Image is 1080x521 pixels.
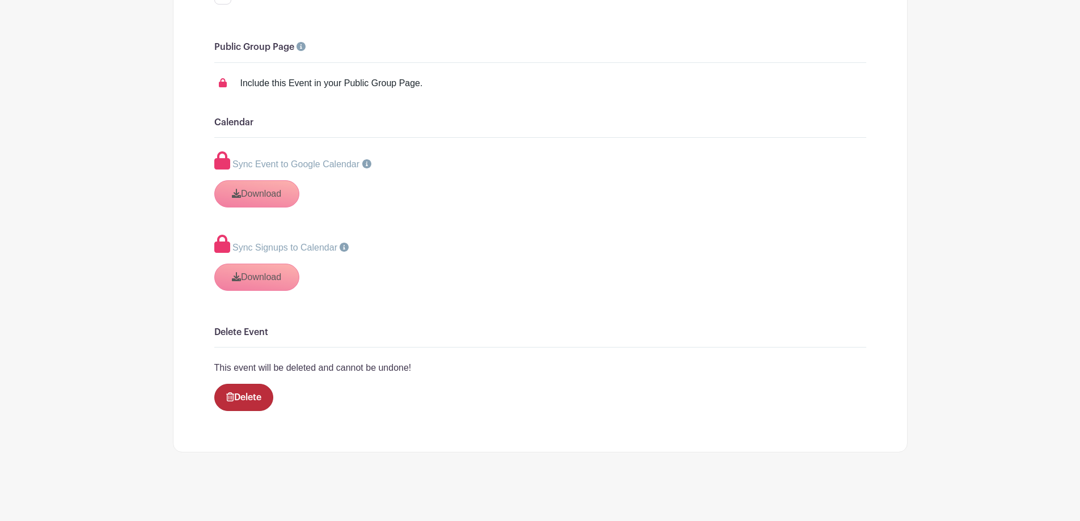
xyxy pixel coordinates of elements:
[214,361,866,375] p: This event will be deleted and cannot be undone!
[214,318,866,338] h6: Delete Event
[214,117,866,128] h6: Calendar
[214,42,866,53] h6: Public Group Page
[240,77,423,90] div: Include this Event in your Public Group Page.
[214,384,273,411] a: Delete
[232,243,337,252] span: Sync Signups to Calendar
[232,159,359,169] span: Sync Event to Google Calendar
